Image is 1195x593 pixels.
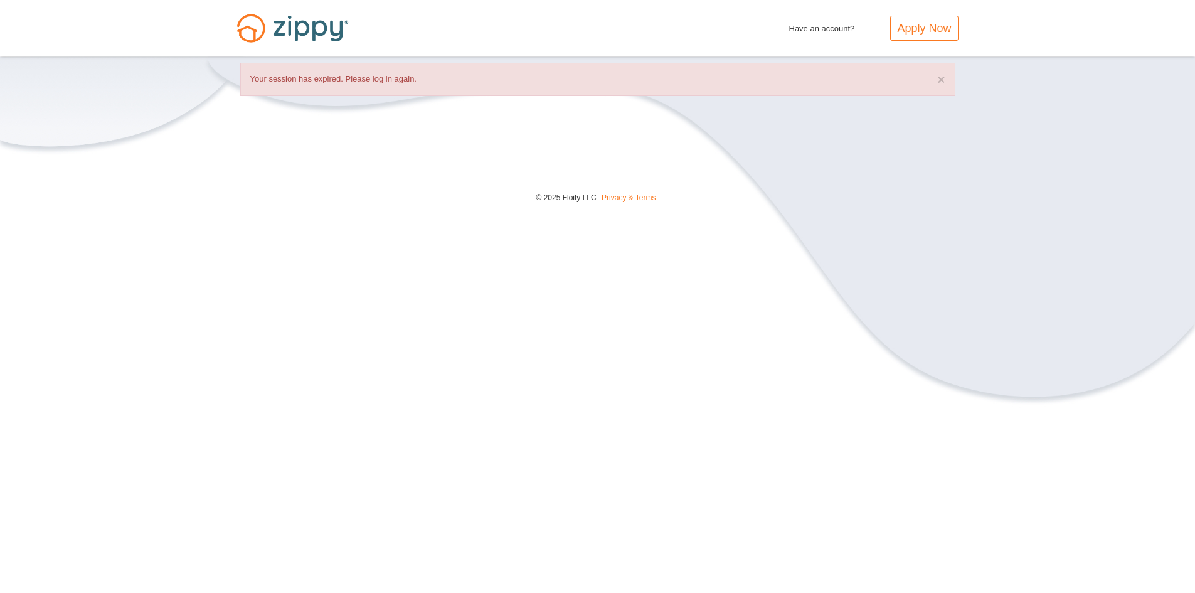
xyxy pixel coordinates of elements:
[890,16,958,41] a: Apply Now
[240,63,955,96] div: Your session has expired. Please log in again.
[789,16,855,36] span: Have an account?
[937,73,945,86] button: ×
[536,193,596,202] span: © 2025 Floify LLC
[602,193,656,202] a: Privacy & Terms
